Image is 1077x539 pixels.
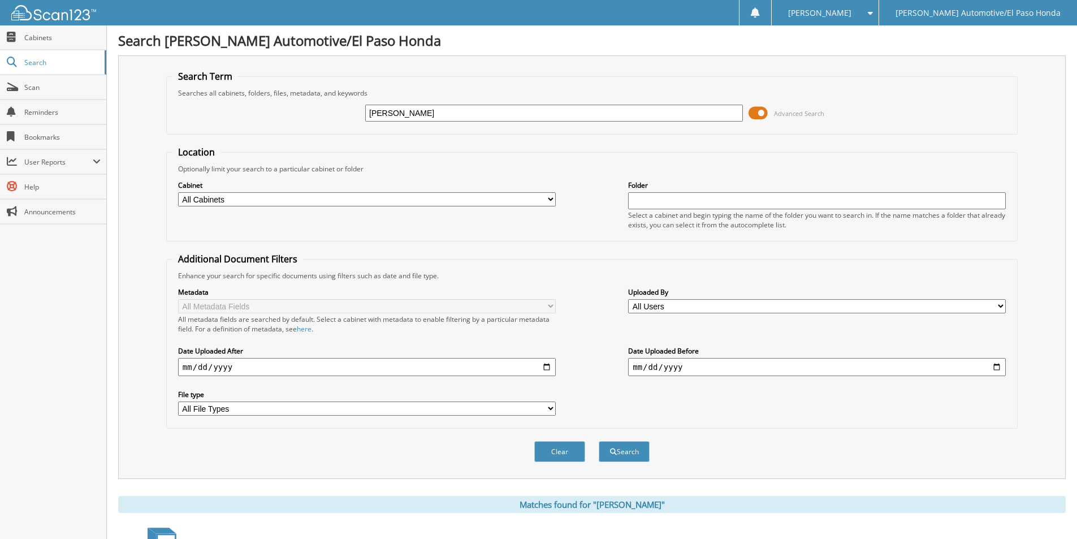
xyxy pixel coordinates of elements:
iframe: Chat Widget [1020,485,1077,539]
legend: Additional Document Filters [172,253,303,265]
legend: Search Term [172,70,238,83]
span: Help [24,182,101,192]
a: here [297,324,312,334]
span: Scan [24,83,101,92]
span: Bookmarks [24,132,101,142]
label: Folder [628,180,1006,190]
span: Search [24,58,99,67]
label: File type [178,390,556,399]
input: end [628,358,1006,376]
button: Search [599,441,650,462]
label: Date Uploaded Before [628,346,1006,356]
input: start [178,358,556,376]
div: Searches all cabinets, folders, files, metadata, and keywords [172,88,1011,98]
label: Uploaded By [628,287,1006,297]
label: Metadata [178,287,556,297]
button: Clear [534,441,585,462]
div: All metadata fields are searched by default. Select a cabinet with metadata to enable filtering b... [178,314,556,334]
span: [PERSON_NAME] [788,10,851,16]
span: Cabinets [24,33,101,42]
span: [PERSON_NAME] Automotive/El Paso Honda [896,10,1061,16]
h1: Search [PERSON_NAME] Automotive/El Paso Honda [118,31,1066,50]
span: Reminders [24,107,101,117]
span: Advanced Search [774,109,824,118]
img: scan123-logo-white.svg [11,5,96,20]
div: Matches found for "[PERSON_NAME]" [118,496,1066,513]
label: Date Uploaded After [178,346,556,356]
span: Announcements [24,207,101,217]
div: Select a cabinet and begin typing the name of the folder you want to search in. If the name match... [628,210,1006,230]
label: Cabinet [178,180,556,190]
legend: Location [172,146,220,158]
span: User Reports [24,157,93,167]
div: Enhance your search for specific documents using filters such as date and file type. [172,271,1011,281]
div: Optionally limit your search to a particular cabinet or folder [172,164,1011,174]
